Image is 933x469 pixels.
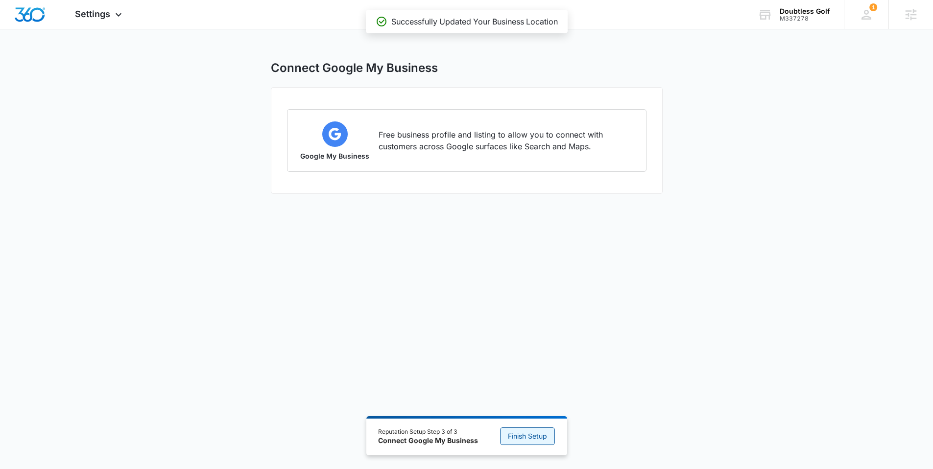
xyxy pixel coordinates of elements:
span: Settings [75,9,110,19]
p: Successfully Updated Your Business Location [391,16,558,27]
div: account name [780,7,830,15]
h1: Connect Google My Business [271,61,438,75]
div: account id [780,15,830,22]
div: notifications count [869,3,877,11]
p: Free business profile and listing to allow you to connect with customers across Google surfaces l... [379,129,634,152]
div: Reputation Setup Step 3 of 3 [378,428,478,437]
span: 1 [869,3,877,11]
button: Google My BusinessFree business profile and listing to allow you to connect with customers across... [287,109,646,172]
div: Connect Google My Business [378,436,478,445]
button: Finish Setup [500,427,555,445]
span: Finish Setup [508,431,547,442]
img: icon-rnd-google.svg [322,121,348,147]
p: Google My Business [299,153,371,160]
